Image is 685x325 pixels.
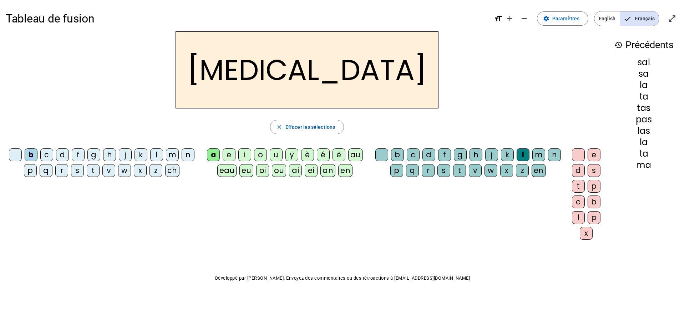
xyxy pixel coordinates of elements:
[572,164,585,177] div: d
[494,14,503,23] mat-icon: format_size
[588,164,600,177] div: s
[501,148,514,161] div: k
[614,58,674,67] div: sal
[71,164,84,177] div: s
[517,11,531,26] button: Diminuer la taille de la police
[572,180,585,193] div: t
[6,274,679,283] p: Développé par [PERSON_NAME]. Envoyez des commentaires ou des rétroactions à [EMAIL_ADDRESS][DOMAI...
[580,227,593,240] div: x
[588,148,600,161] div: e
[469,164,482,177] div: v
[25,148,37,161] div: b
[238,148,251,161] div: i
[317,148,330,161] div: é
[485,148,498,161] div: j
[572,195,585,208] div: c
[532,148,545,161] div: m
[320,164,335,177] div: an
[118,164,131,177] div: w
[270,120,344,134] button: Effacer les sélections
[40,148,53,161] div: c
[484,164,497,177] div: w
[572,211,585,224] div: l
[594,11,659,26] mat-button-toggle-group: Language selection
[134,164,147,177] div: x
[338,164,352,177] div: en
[285,123,335,131] span: Effacer les sélections
[223,148,235,161] div: e
[520,14,528,23] mat-icon: remove
[272,164,286,177] div: ou
[72,148,85,161] div: f
[614,149,674,158] div: ta
[614,127,674,135] div: las
[620,11,659,26] span: Français
[301,148,314,161] div: è
[87,164,100,177] div: t
[40,164,52,177] div: q
[422,164,435,177] div: r
[548,148,561,161] div: n
[422,148,435,161] div: d
[588,211,600,224] div: p
[594,11,620,26] span: English
[276,124,283,130] mat-icon: close
[614,92,674,101] div: ta
[532,164,546,177] div: en
[176,31,438,108] h2: [MEDICAL_DATA]
[614,81,674,90] div: la
[239,164,253,177] div: eu
[500,164,513,177] div: x
[165,164,179,177] div: ch
[614,70,674,78] div: sa
[256,164,269,177] div: oi
[390,164,403,177] div: p
[182,148,194,161] div: n
[407,148,420,161] div: c
[614,161,674,169] div: ma
[470,148,482,161] div: h
[668,14,676,23] mat-icon: open_in_full
[614,104,674,112] div: tas
[588,180,600,193] div: p
[614,138,674,147] div: la
[437,164,450,177] div: s
[614,37,674,53] h3: Précédents
[665,11,679,26] button: Entrer en plein écran
[537,11,588,26] button: Paramètres
[150,148,163,161] div: l
[270,148,283,161] div: u
[614,41,623,49] mat-icon: history
[217,164,237,177] div: eau
[254,148,267,161] div: o
[289,164,302,177] div: ai
[391,148,404,161] div: b
[103,148,116,161] div: h
[56,148,69,161] div: d
[517,148,529,161] div: l
[543,15,549,22] mat-icon: settings
[305,164,318,177] div: ei
[166,148,179,161] div: m
[516,164,529,177] div: z
[588,195,600,208] div: b
[24,164,37,177] div: p
[102,164,115,177] div: v
[55,164,68,177] div: r
[135,148,147,161] div: k
[454,148,467,161] div: g
[506,14,514,23] mat-icon: add
[149,164,162,177] div: z
[87,148,100,161] div: g
[207,148,220,161] div: a
[333,148,345,161] div: ê
[453,164,466,177] div: t
[6,7,488,30] h1: Tableau de fusion
[348,148,363,161] div: au
[614,115,674,124] div: pas
[503,11,517,26] button: Augmenter la taille de la police
[406,164,419,177] div: q
[552,14,579,23] span: Paramètres
[119,148,132,161] div: j
[285,148,298,161] div: y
